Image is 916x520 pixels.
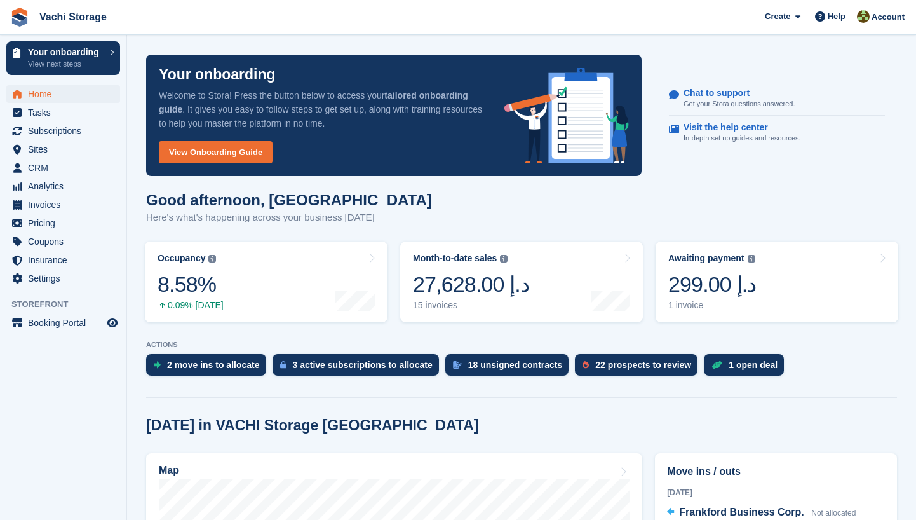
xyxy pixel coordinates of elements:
div: 1 invoice [668,300,756,311]
span: Create [765,10,790,23]
div: Month-to-date sales [413,253,497,264]
a: menu [6,159,120,177]
img: deal-1b604bf984904fb50ccaf53a9ad4b4a5d6e5aea283cecdc64d6e3604feb123c2.svg [711,360,722,369]
p: Your onboarding [28,48,104,57]
a: Occupancy 8.58% 0.09% [DATE] [145,242,387,322]
a: View Onboarding Guide [159,141,273,163]
a: Visit the help center In-depth set up guides and resources. [669,116,885,150]
a: Preview store [105,315,120,331]
div: 22 prospects to review [595,360,691,370]
a: Month-to-date sales 27,628.00 د.إ 15 invoices [400,242,643,322]
img: stora-icon-8386f47178a22dfd0bd8f6a31ec36ba5ce8667c1dd55bd0f319d3a0aa187defe.svg [10,8,29,27]
p: Your onboarding [159,67,276,82]
span: Coupons [28,233,104,250]
a: 18 unsigned contracts [445,354,576,382]
div: 2 move ins to allocate [167,360,260,370]
h2: [DATE] in VACHI Storage [GEOGRAPHIC_DATA] [146,417,478,434]
h2: Move ins / outs [667,464,885,479]
h1: Good afternoon, [GEOGRAPHIC_DATA] [146,191,432,209]
a: menu [6,251,120,269]
a: 22 prospects to review [575,354,704,382]
div: 0.09% [DATE] [158,300,224,311]
a: Chat to support Get your Stora questions answered. [669,81,885,116]
a: menu [6,196,120,214]
a: Your onboarding View next steps [6,41,120,75]
img: onboarding-info-6c161a55d2c0e0a8cae90662b2fe09162a5109e8cc188191df67fb4f79e88e88.svg [504,68,629,163]
p: View next steps [28,58,104,70]
div: 15 invoices [413,300,529,311]
p: Get your Stora questions answered. [684,99,795,109]
span: Booking Portal [28,314,104,332]
div: [DATE] [667,487,885,498]
h2: Map [159,465,179,476]
p: Chat to support [684,88,785,99]
p: ACTIONS [146,341,897,349]
span: CRM [28,159,104,177]
img: move_ins_to_allocate_icon-fdf77a2bb77ea45bf5b3d319d69a93e2d87916cf1d5bf7949dd705db3b84f3ca.svg [154,361,161,369]
a: menu [6,270,120,287]
span: Sites [28,140,104,158]
span: Subscriptions [28,122,104,140]
span: Help [828,10,845,23]
div: 18 unsigned contracts [468,360,563,370]
a: Vachi Storage [34,6,112,27]
span: Tasks [28,104,104,121]
a: menu [6,177,120,195]
img: icon-info-grey-7440780725fd019a000dd9b08b2336e03edf1995a4989e88bcd33f0948082b44.svg [208,255,216,263]
p: Here's what's happening across your business [DATE] [146,210,432,225]
a: 2 move ins to allocate [146,354,273,382]
a: menu [6,122,120,140]
a: menu [6,104,120,121]
div: Occupancy [158,253,205,264]
p: Welcome to Stora! Press the button below to access your . It gives you easy to follow steps to ge... [159,88,484,130]
div: 1 open deal [729,360,778,370]
span: Not allocated [811,509,856,517]
span: Home [28,85,104,103]
img: prospect-51fa495bee0391a8d652442698ab0144808aea92771e9ea1ae160a38d050c398.svg [583,361,589,369]
div: 299.00 د.إ [668,271,756,298]
a: menu [6,85,120,103]
div: 3 active subscriptions to allocate [293,360,433,370]
img: icon-info-grey-7440780725fd019a000dd9b08b2336e03edf1995a4989e88bcd33f0948082b44.svg [748,255,755,263]
span: Pricing [28,214,104,232]
div: Awaiting payment [668,253,744,264]
img: Anete Gre [857,10,870,23]
span: Storefront [11,298,126,311]
span: Invoices [28,196,104,214]
span: Settings [28,270,104,287]
a: Awaiting payment 299.00 د.إ 1 invoice [656,242,898,322]
a: menu [6,233,120,250]
a: menu [6,214,120,232]
a: menu [6,314,120,332]
a: menu [6,140,120,158]
div: 8.58% [158,271,224,298]
a: 1 open deal [704,354,790,382]
img: active_subscription_to_allocate_icon-d502201f5373d7db506a760aba3b589e785aa758c864c3986d89f69b8ff3... [280,360,286,369]
span: Insurance [28,251,104,269]
img: icon-info-grey-7440780725fd019a000dd9b08b2336e03edf1995a4989e88bcd33f0948082b44.svg [500,255,508,263]
img: contract_signature_icon-13c848040528278c33f63329250d36e43548de30e8caae1d1a13099fd9432cc5.svg [453,361,462,369]
p: Visit the help center [684,122,791,133]
span: Account [872,11,905,24]
p: In-depth set up guides and resources. [684,133,801,144]
div: 27,628.00 د.إ [413,271,529,298]
a: 3 active subscriptions to allocate [273,354,445,382]
span: Analytics [28,177,104,195]
span: Frankford Business Corp. [679,507,804,517]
